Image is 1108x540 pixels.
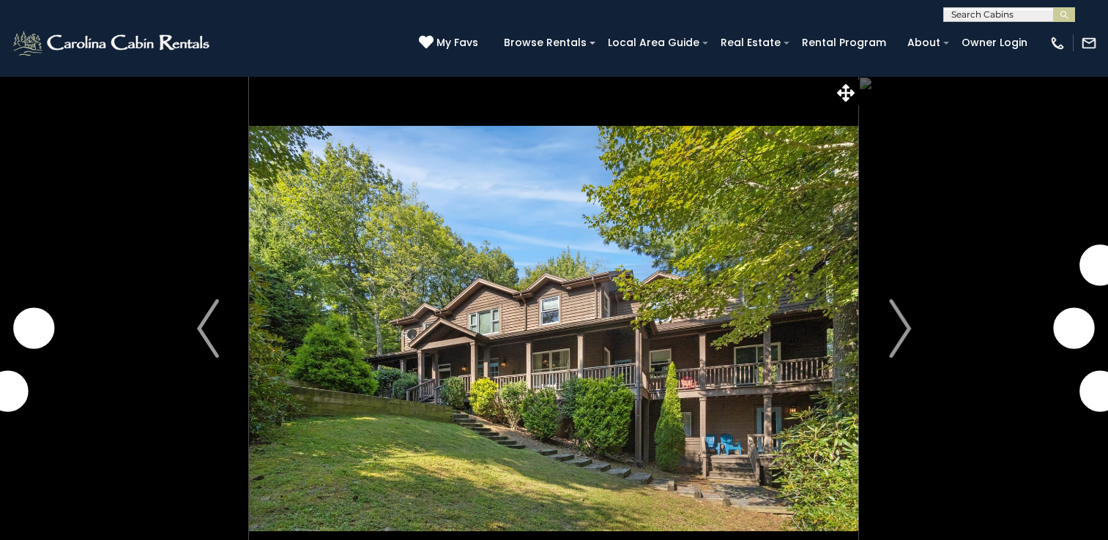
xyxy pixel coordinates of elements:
a: Browse Rentals [497,31,594,54]
img: arrow [889,299,911,358]
a: Owner Login [954,31,1035,54]
a: Local Area Guide [601,31,707,54]
img: White-1-2.png [11,29,214,58]
img: phone-regular-white.png [1049,35,1066,51]
a: Real Estate [713,31,788,54]
img: mail-regular-white.png [1081,35,1097,51]
a: About [900,31,948,54]
span: My Favs [436,35,478,50]
img: arrow [197,299,219,358]
a: My Favs [419,35,482,51]
a: Rental Program [795,31,893,54]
